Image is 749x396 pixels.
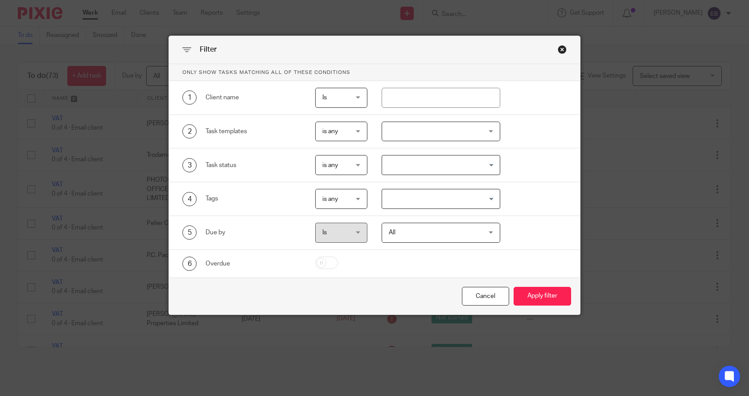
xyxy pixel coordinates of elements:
[322,162,338,168] span: is any
[182,124,197,139] div: 2
[322,128,338,135] span: is any
[382,189,501,209] div: Search for option
[322,196,338,202] span: is any
[206,127,301,136] div: Task templates
[182,257,197,271] div: 6
[182,192,197,206] div: 4
[383,191,495,207] input: Search for option
[182,225,197,240] div: 5
[182,158,197,172] div: 3
[169,64,580,81] p: Only show tasks matching all of these conditions
[322,94,327,101] span: Is
[206,259,301,268] div: Overdue
[206,194,301,203] div: Tags
[206,228,301,237] div: Due by
[182,90,197,105] div: 1
[514,287,571,306] button: Apply filter
[462,287,509,306] div: Close this dialog window
[382,155,501,175] div: Search for option
[206,93,301,102] div: Client name
[206,161,301,170] div: Task status
[558,45,567,54] div: Close this dialog window
[322,229,327,236] span: Is
[383,157,495,173] input: Search for option
[200,46,217,53] span: Filter
[389,229,395,236] span: All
